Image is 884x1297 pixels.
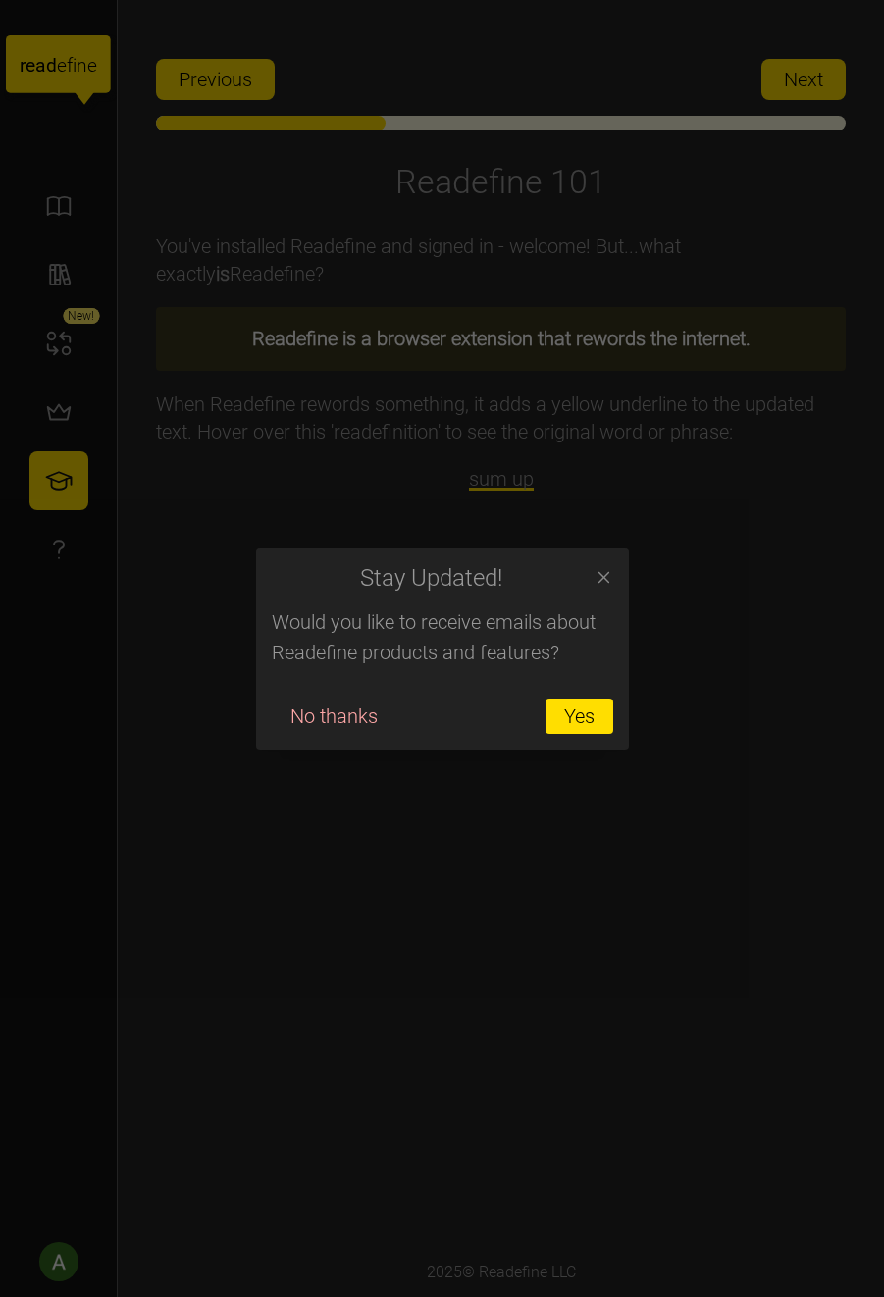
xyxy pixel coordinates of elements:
[272,699,396,734] button: No thanks
[272,607,613,668] p: Would you like to receive emails about Readefine products and features?
[564,700,595,733] span: Yes
[272,566,591,590] h2: Stay Updated!
[546,699,613,734] button: Yes
[290,700,378,733] span: No thanks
